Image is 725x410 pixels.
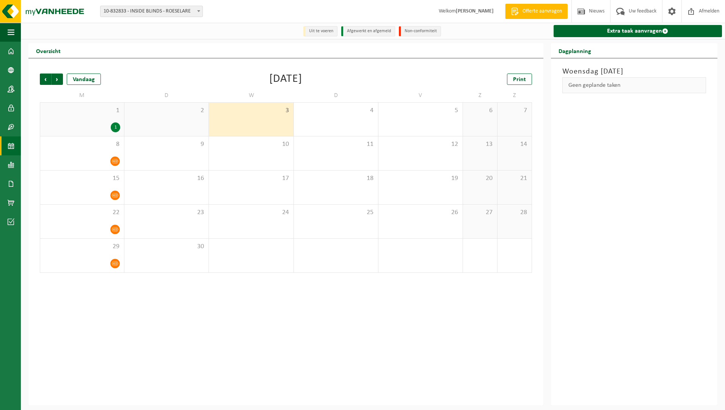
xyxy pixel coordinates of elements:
span: 7 [501,106,528,115]
span: 17 [213,174,289,183]
span: 22 [44,208,120,217]
span: 8 [44,140,120,149]
td: Z [497,89,532,102]
span: 4 [298,106,374,115]
span: 13 [467,140,493,149]
li: Afgewerkt en afgemeld [341,26,395,36]
span: 11 [298,140,374,149]
span: 21 [501,174,528,183]
span: Volgende [52,74,63,85]
span: 3 [213,106,289,115]
td: D [124,89,209,102]
span: 14 [501,140,528,149]
span: 15 [44,174,120,183]
a: Extra taak aanvragen [554,25,722,37]
div: 1 [111,122,120,132]
h3: Woensdag [DATE] [562,66,706,77]
span: Print [513,77,526,83]
span: 10 [213,140,289,149]
span: 26 [382,208,459,217]
span: 12 [382,140,459,149]
td: Z [463,89,497,102]
span: 2 [128,106,205,115]
span: 27 [467,208,493,217]
span: Vorige [40,74,51,85]
span: 24 [213,208,289,217]
div: Vandaag [67,74,101,85]
h2: Overzicht [28,43,68,58]
li: Non-conformiteit [399,26,441,36]
td: M [40,89,124,102]
span: 10-832833 - INSIDE BLINDS - ROESELARE [100,6,203,17]
td: W [209,89,293,102]
span: 6 [467,106,493,115]
span: 5 [382,106,459,115]
span: 20 [467,174,493,183]
span: 28 [501,208,528,217]
span: 18 [298,174,374,183]
span: 25 [298,208,374,217]
span: 9 [128,140,205,149]
span: Offerte aanvragen [521,8,564,15]
span: 16 [128,174,205,183]
span: 19 [382,174,459,183]
span: 10-832833 - INSIDE BLINDS - ROESELARE [100,6,202,17]
a: Print [507,74,532,85]
span: 1 [44,106,120,115]
div: [DATE] [269,74,302,85]
div: Geen geplande taken [562,77,706,93]
td: V [378,89,463,102]
span: 23 [128,208,205,217]
td: D [294,89,378,102]
li: Uit te voeren [303,26,337,36]
span: 29 [44,243,120,251]
a: Offerte aanvragen [505,4,568,19]
span: 30 [128,243,205,251]
strong: [PERSON_NAME] [456,8,494,14]
h2: Dagplanning [551,43,599,58]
